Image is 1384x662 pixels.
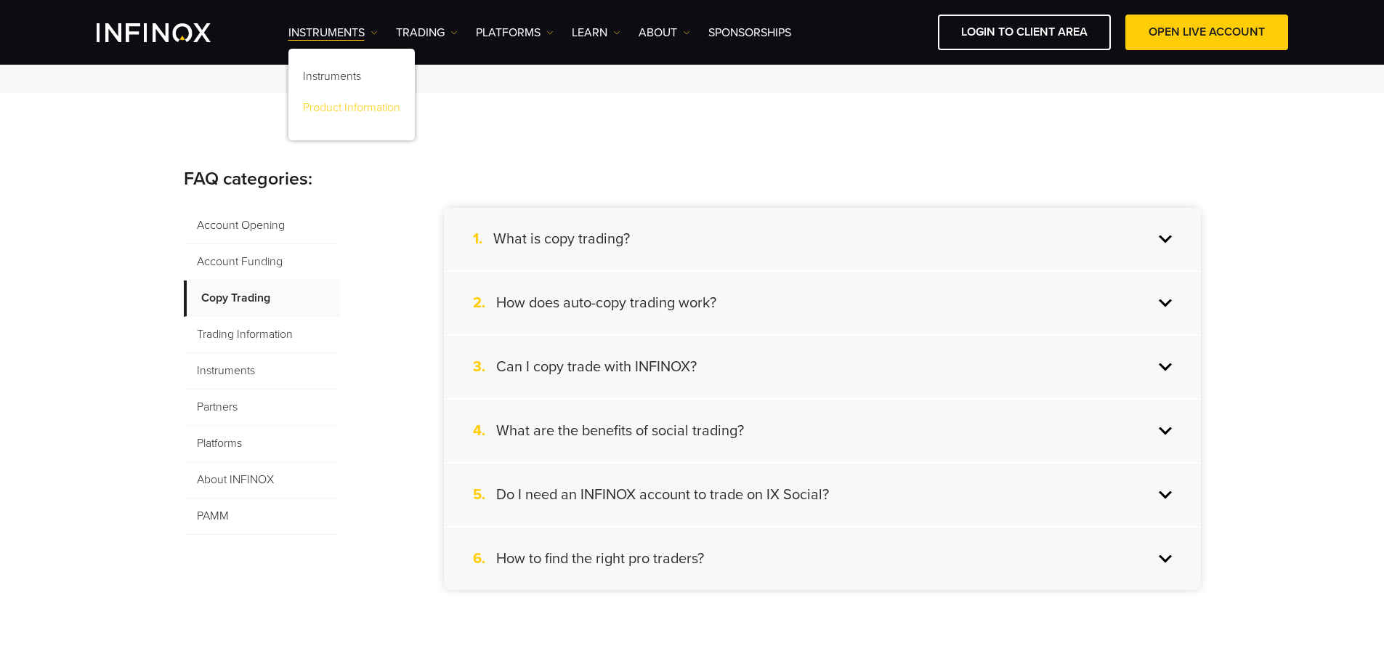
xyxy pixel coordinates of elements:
[473,549,496,568] span: 6.
[496,549,704,568] h4: How to find the right pro traders?
[184,208,340,244] span: Account Opening
[396,24,458,41] a: TRADING
[938,15,1111,50] a: LOGIN TO CLIENT AREA
[288,63,415,94] a: Instruments
[97,23,245,42] a: INFINOX Logo
[288,24,378,41] a: Instruments
[496,294,716,312] h4: How does auto-copy trading work?
[1125,15,1288,50] a: OPEN LIVE ACCOUNT
[473,358,496,376] span: 3.
[184,498,340,535] span: PAMM
[493,230,630,249] h4: What is copy trading?
[184,317,340,353] span: Trading Information
[473,485,496,504] span: 5.
[473,294,496,312] span: 2.
[184,166,1201,193] p: FAQ categories:
[184,462,340,498] span: About INFINOX
[476,24,554,41] a: PLATFORMS
[708,24,791,41] a: SPONSORSHIPS
[639,24,690,41] a: ABOUT
[184,389,340,426] span: Partners
[184,280,340,317] span: Copy Trading
[496,485,829,504] h4: Do I need an INFINOX account to trade on IX Social?
[572,24,620,41] a: Learn
[496,358,697,376] h4: Can I copy trade with INFINOX?
[184,426,340,462] span: Platforms
[288,94,415,126] a: Product Information
[184,244,340,280] span: Account Funding
[473,421,496,440] span: 4.
[473,230,493,249] span: 1.
[184,353,340,389] span: Instruments
[496,421,744,440] h4: What are the benefits of social trading?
